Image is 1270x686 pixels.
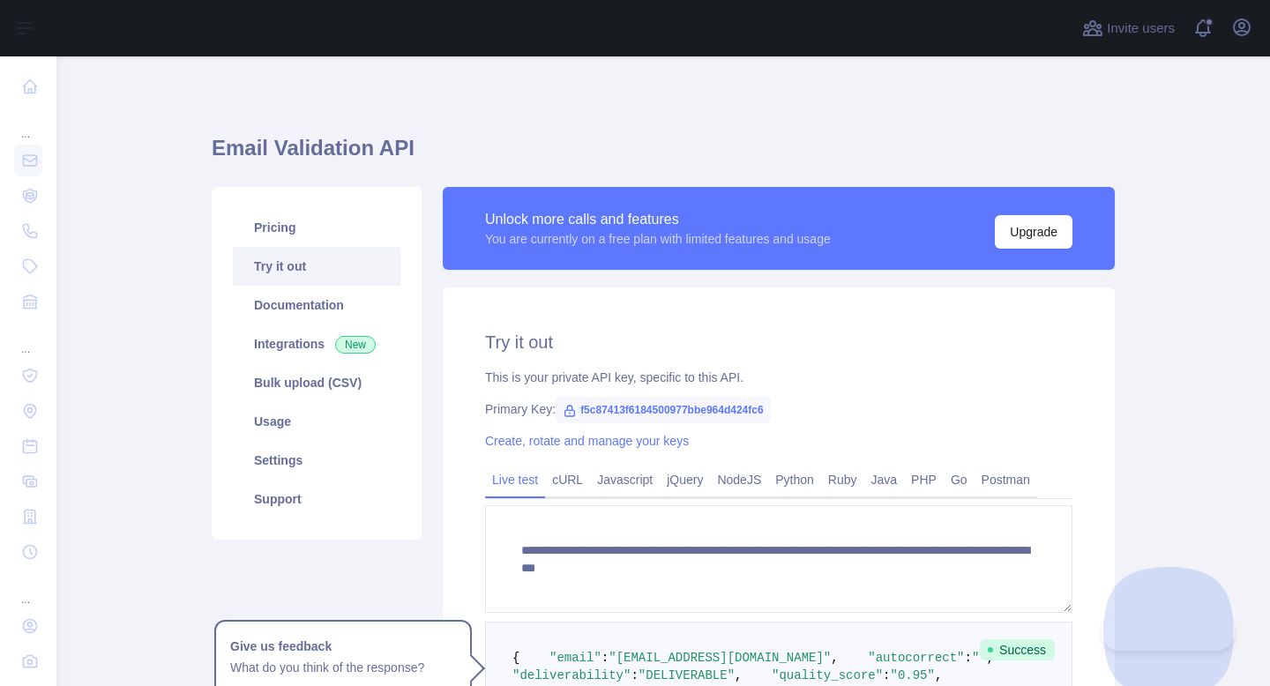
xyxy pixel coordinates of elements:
[768,466,821,494] a: Python
[631,668,638,682] span: :
[1079,14,1178,42] button: Invite users
[556,397,771,423] span: f5c87413f6184500977bbe964d424fc6
[485,400,1072,418] div: Primary Key:
[904,466,944,494] a: PHP
[935,668,942,682] span: ,
[335,336,376,354] span: New
[230,657,456,678] p: What do you think of the response?
[212,134,1115,176] h1: Email Validation API
[14,106,42,141] div: ...
[864,466,905,494] a: Java
[831,651,838,665] span: ,
[995,215,1072,249] button: Upgrade
[639,668,735,682] span: "DELIVERABLE"
[233,402,400,441] a: Usage
[868,651,964,665] span: "autocorrect"
[485,230,831,248] div: You are currently on a free plan with limited features and usage
[710,466,768,494] a: NodeJS
[485,369,1072,386] div: This is your private API key, specific to this API.
[821,466,864,494] a: Ruby
[14,571,42,607] div: ...
[233,324,400,363] a: Integrations New
[590,466,660,494] a: Javascript
[891,668,935,682] span: "0.95"
[233,363,400,402] a: Bulk upload (CSV)
[485,330,1072,354] h2: Try it out
[975,466,1037,494] a: Postman
[735,668,742,682] span: ,
[14,321,42,356] div: ...
[1107,19,1175,39] span: Invite users
[233,208,400,247] a: Pricing
[485,434,689,448] a: Create, rotate and manage your keys
[965,651,972,665] span: :
[485,209,831,230] div: Unlock more calls and features
[944,466,975,494] a: Go
[545,466,590,494] a: cURL
[512,651,519,665] span: {
[660,466,710,494] a: jQuery
[549,651,601,665] span: "email"
[1102,614,1235,651] iframe: Toggle Customer Support
[485,466,545,494] a: Live test
[772,668,883,682] span: "quality_score"
[512,668,631,682] span: "deliverability"
[230,636,456,657] h1: Give us feedback
[233,247,400,286] a: Try it out
[233,441,400,480] a: Settings
[980,639,1055,660] span: Success
[972,651,987,665] span: ""
[883,668,890,682] span: :
[609,651,831,665] span: "[EMAIL_ADDRESS][DOMAIN_NAME]"
[233,286,400,324] a: Documentation
[233,480,400,518] a: Support
[601,651,609,665] span: :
